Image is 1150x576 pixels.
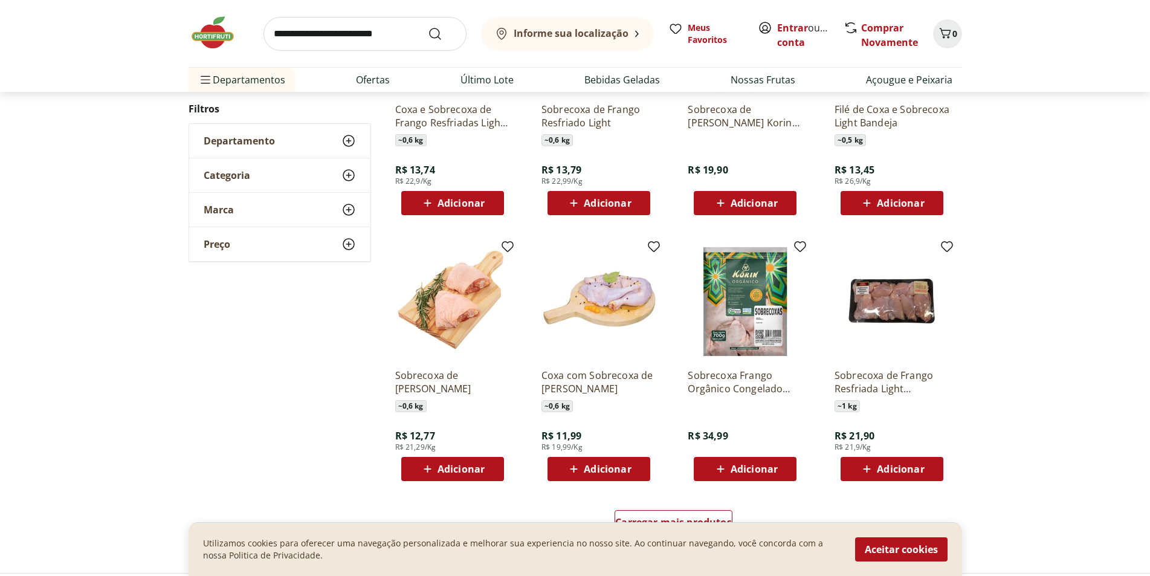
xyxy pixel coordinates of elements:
a: Bebidas Geladas [584,73,660,87]
span: Departamento [204,135,275,147]
a: Filé de Coxa e Sobrecoxa Light Bandeja [835,103,949,129]
span: ~ 0,5 kg [835,134,866,146]
button: Adicionar [401,191,504,215]
button: Departamento [189,124,370,158]
button: Carrinho [933,19,962,48]
img: Sobrecoxa Frango Orgânico Congelado Korin 700g [688,244,803,359]
img: Sobrecoxa de Frango Resfriada [395,244,510,359]
a: Sobrecoxa de [PERSON_NAME] [395,369,510,395]
p: Utilizamos cookies para oferecer uma navegação personalizada e melhorar sua experiencia no nosso ... [203,537,841,561]
span: R$ 34,99 [688,429,728,442]
span: R$ 21,90 [835,429,874,442]
span: R$ 19,90 [688,163,728,176]
span: Adicionar [731,198,778,208]
a: Carregar mais produtos [615,510,732,539]
span: ~ 0,6 kg [541,400,573,412]
button: Marca [189,193,370,227]
span: R$ 22,99/Kg [541,176,583,186]
button: Informe sua localização [481,17,654,51]
span: ~ 1 kg [835,400,860,412]
span: Adicionar [877,464,924,474]
a: Ofertas [356,73,390,87]
span: R$ 11,99 [541,429,581,442]
span: R$ 19,99/Kg [541,442,583,452]
a: Último Lote [460,73,514,87]
span: R$ 22,9/Kg [395,176,432,186]
span: R$ 26,9/Kg [835,176,871,186]
button: Adicionar [694,457,796,481]
button: Adicionar [841,191,943,215]
span: Adicionar [584,198,631,208]
span: ~ 0,6 kg [395,400,427,412]
span: Preço [204,238,230,250]
span: Categoria [204,169,250,181]
button: Menu [198,65,213,94]
span: Carregar mais produtos [615,517,732,527]
a: Açougue e Peixaria [866,73,952,87]
span: R$ 21,29/Kg [395,442,436,452]
button: Submit Search [428,27,457,41]
span: Adicionar [438,464,485,474]
img: Sobrecoxa de Frango Resfriada Light Tamanho Família [835,244,949,359]
span: R$ 13,74 [395,163,435,176]
button: Adicionar [548,457,650,481]
span: R$ 21,9/Kg [835,442,871,452]
a: Criar conta [777,21,844,49]
b: Informe sua localização [514,27,628,40]
a: Sobrecoxa de Frango Resfriada Light [GEOGRAPHIC_DATA] [835,369,949,395]
button: Adicionar [841,457,943,481]
span: Departamentos [198,65,285,94]
span: R$ 13,79 [541,163,581,176]
span: ~ 0,6 kg [541,134,573,146]
button: Adicionar [401,457,504,481]
span: Meus Favoritos [688,22,743,46]
img: Hortifruti [189,15,249,51]
a: Sobrecoxa de [PERSON_NAME] Korin 600g [688,103,803,129]
input: search [263,17,467,51]
button: Adicionar [694,191,796,215]
a: Comprar Novamente [861,21,918,49]
button: Adicionar [548,191,650,215]
button: Categoria [189,158,370,192]
button: Preço [189,227,370,261]
span: R$ 13,45 [835,163,874,176]
span: Marca [204,204,234,216]
span: Adicionar [438,198,485,208]
a: Sobrecoxa de Frango Resfriado Light [541,103,656,129]
a: Sobrecoxa Frango Orgânico Congelado Korin 700g [688,369,803,395]
a: Nossas Frutas [731,73,795,87]
span: R$ 12,77 [395,429,435,442]
span: Adicionar [584,464,631,474]
a: Coxa com Sobrecoxa de [PERSON_NAME] [541,369,656,395]
span: ou [777,21,831,50]
span: Adicionar [731,464,778,474]
span: 0 [952,28,957,39]
span: Adicionar [877,198,924,208]
h2: Filtros [189,97,371,121]
span: ~ 0,6 kg [395,134,427,146]
a: Entrar [777,21,808,34]
a: Coxa e Sobrecoxa de Frango Resfriadas Light Unidade [395,103,510,129]
img: Coxa com Sobrecoxa de Frango [541,244,656,359]
a: Meus Favoritos [668,22,743,46]
button: Aceitar cookies [855,537,948,561]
